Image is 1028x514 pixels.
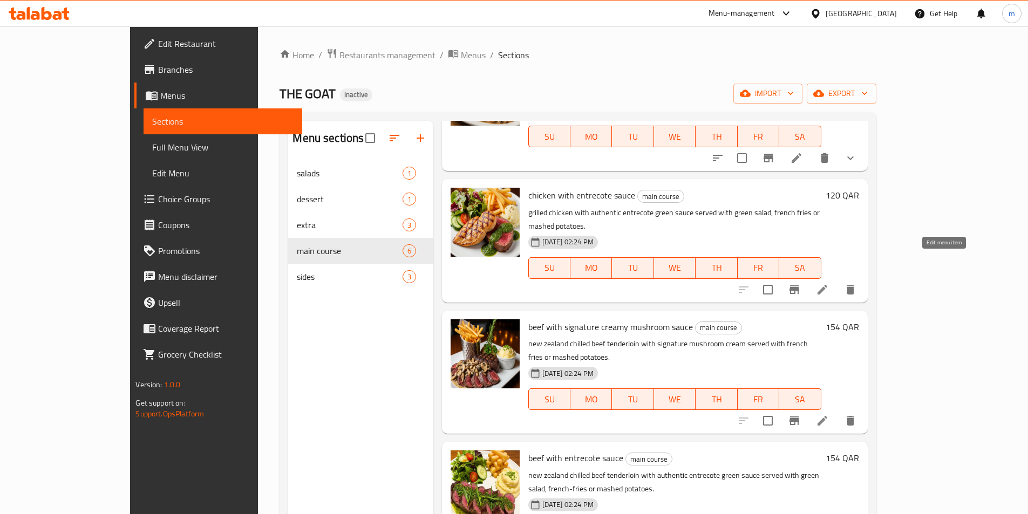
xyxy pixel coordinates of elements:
span: SU [533,392,566,407]
nav: Menu sections [288,156,433,294]
button: SA [779,388,821,410]
h6: 120 QAR [826,188,859,203]
span: main course [626,453,672,465]
span: Select all sections [359,127,382,149]
span: 3 [403,220,416,230]
span: Grocery Checklist [158,348,293,361]
button: export [807,84,876,104]
span: SA [784,260,816,276]
div: items [403,244,416,257]
a: Coupons [134,212,302,238]
span: 1.0.0 [164,378,181,392]
button: delete [812,145,838,171]
a: Edit menu item [790,152,803,165]
span: m [1009,8,1015,19]
span: Inactive [340,90,372,99]
a: Promotions [134,238,302,264]
a: Sections [144,108,302,134]
div: items [403,218,416,231]
span: beef with signature creamy mushroom sauce [528,319,693,335]
span: salads [297,167,402,180]
a: Edit menu item [816,414,829,427]
span: FR [742,260,775,276]
button: delete [838,277,863,303]
span: [DATE] 02:24 PM [538,499,598,510]
button: import [733,84,802,104]
div: main course [625,453,672,465]
span: Branches [158,63,293,76]
span: WE [658,260,691,276]
span: Edit Restaurant [158,37,293,50]
span: Sort sections [382,125,407,151]
button: TH [696,388,737,410]
a: Restaurants management [326,48,435,62]
span: TU [616,129,649,145]
span: main course [696,321,741,334]
button: TH [696,257,737,279]
button: WE [654,388,696,410]
span: SU [533,129,566,145]
button: show more [838,145,863,171]
button: MO [570,126,612,147]
img: beef with signature creamy mushroom sauce [451,319,520,388]
button: FR [738,388,779,410]
span: [DATE] 02:24 PM [538,237,598,247]
p: new zealand chilled beef tenderloin with authentic entrecote green sauce served with green salad,... [528,469,821,496]
span: MO [575,260,608,276]
span: Menu disclaimer [158,270,293,283]
span: import [742,87,794,100]
span: Sections [152,115,293,128]
li: / [490,49,494,61]
span: extra [297,218,402,231]
span: sides [297,270,402,283]
span: TU [616,392,649,407]
span: TH [700,260,733,276]
svg: Show Choices [844,152,857,165]
span: Coupons [158,218,293,231]
button: FR [738,126,779,147]
div: main course [297,244,402,257]
span: Menus [461,49,486,61]
span: SA [784,392,816,407]
div: main course [695,321,742,334]
button: MO [570,388,612,410]
span: beef with entrecote sauce [528,450,623,466]
span: Promotions [158,244,293,257]
a: Menus [448,48,486,62]
li: / [440,49,444,61]
span: Edit Menu [152,167,293,180]
button: Add section [407,125,433,151]
span: Menus [160,89,293,102]
div: Menu-management [709,7,775,20]
nav: breadcrumb [280,48,876,62]
div: dessert1 [288,186,433,212]
span: MO [575,129,608,145]
button: TH [696,126,737,147]
span: MO [575,392,608,407]
span: [DATE] 02:24 PM [538,368,598,379]
span: Coverage Report [158,322,293,335]
a: Menus [134,83,302,108]
button: SU [528,257,570,279]
span: TH [700,392,733,407]
button: TU [612,257,653,279]
span: 3 [403,272,416,282]
div: items [403,167,416,180]
button: MO [570,257,612,279]
div: salads1 [288,160,433,186]
a: Grocery Checklist [134,341,302,367]
span: dessert [297,193,402,205]
a: Coverage Report [134,316,302,341]
button: delete [838,408,863,434]
div: [GEOGRAPHIC_DATA] [826,8,897,19]
img: chicken with entrecote sauce [451,188,520,257]
button: WE [654,126,696,147]
button: Branch-specific-item [781,277,807,303]
a: Full Menu View [144,134,302,160]
span: Restaurants management [339,49,435,61]
button: SA [779,257,821,279]
span: Select to update [757,278,779,301]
